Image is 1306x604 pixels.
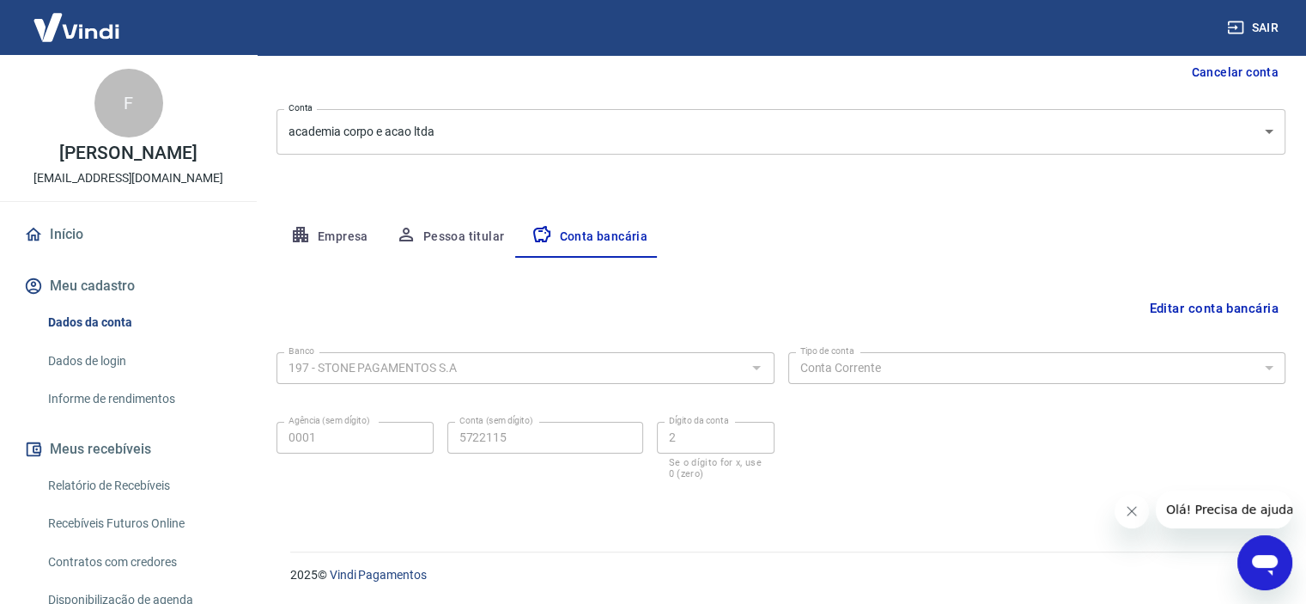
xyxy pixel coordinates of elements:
a: Vindi Pagamentos [330,568,427,582]
p: Se o dígito for x, use 0 (zero) [669,457,762,479]
a: Dados da conta [41,305,236,340]
a: Relatório de Recebíveis [41,468,236,503]
p: [PERSON_NAME] [59,144,197,162]
label: Dígito da conta [669,414,729,427]
div: academia corpo e acao ltda [276,109,1285,155]
p: [EMAIL_ADDRESS][DOMAIN_NAME] [33,169,223,187]
button: Cancelar conta [1184,57,1285,88]
button: Sair [1224,12,1285,44]
iframe: Botão para abrir a janela de mensagens [1237,535,1292,590]
button: Editar conta bancária [1142,292,1285,325]
label: Conta (sem dígito) [459,414,533,427]
label: Agência (sem dígito) [289,414,370,427]
a: Início [21,216,236,253]
label: Conta [289,101,313,114]
p: 2025 © [290,566,1265,584]
div: F [94,69,163,137]
label: Banco [289,345,314,357]
iframe: Mensagem da empresa [1156,491,1292,528]
label: Tipo de conta [800,345,854,357]
img: Vindi [21,1,132,53]
a: Informe de rendimentos [41,381,236,417]
button: Conta bancária [518,217,661,258]
button: Meus recebíveis [21,430,236,468]
a: Dados de login [41,344,236,379]
button: Pessoa titular [382,217,519,258]
a: Contratos com credores [41,545,236,580]
button: Meu cadastro [21,267,236,305]
iframe: Fechar mensagem [1115,494,1149,528]
a: Recebíveis Futuros Online [41,506,236,541]
span: Olá! Precisa de ajuda? [10,12,144,26]
button: Empresa [276,217,382,258]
